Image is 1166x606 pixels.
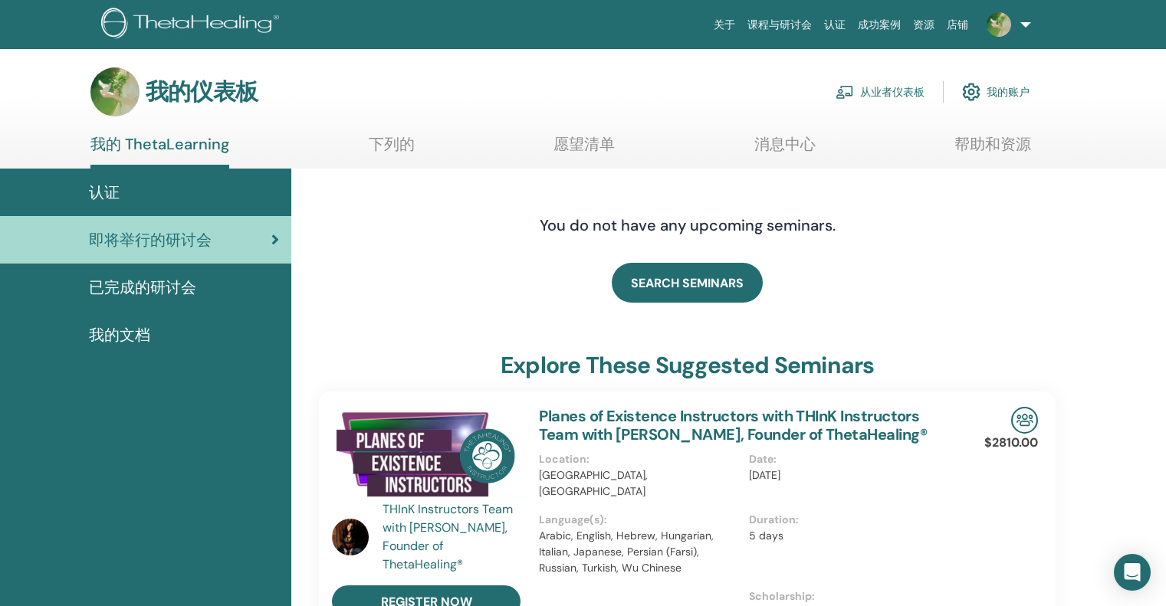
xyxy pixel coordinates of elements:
[907,11,941,39] a: 资源
[749,512,949,528] p: Duration :
[539,512,739,528] p: Language(s) :
[714,18,735,31] font: 关于
[89,230,212,250] font: 即将举行的研讨会
[553,134,615,154] font: 愿望清单
[824,18,846,31] font: 认证
[987,12,1011,37] img: default.jpg
[947,18,968,31] font: 店铺
[818,11,852,39] a: 认证
[383,500,524,574] a: THInK Instructors Team with [PERSON_NAME], Founder of ThetaHealing®
[987,86,1030,100] font: 我的账户
[749,528,949,544] p: 5 days
[446,216,929,234] h4: You do not have any upcoming seminars.
[539,451,739,467] p: Location :
[836,85,854,99] img: chalkboard-teacher.svg
[852,11,907,39] a: 成功案例
[962,75,1030,109] a: 我的账户
[858,18,901,31] font: 成功案例
[708,11,741,39] a: 关于
[984,434,1038,452] p: $2810.00
[754,134,816,154] font: 消息中心
[90,134,229,154] font: 我的 ThetaLearning
[749,451,949,467] p: Date :
[1011,407,1038,434] img: In-Person Seminar
[332,519,369,555] img: default.jpg
[749,588,949,604] p: Scholarship :
[741,11,818,39] a: 课程与研讨会
[612,263,763,303] a: SEARCH SEMINARS
[332,407,521,505] img: Planes of Existence Instructors
[539,467,739,500] p: [GEOGRAPHIC_DATA], [GEOGRAPHIC_DATA]
[90,135,229,169] a: 我的 ThetaLearning
[90,67,140,116] img: default.jpg
[860,86,925,100] font: 从业者仪表板
[89,325,150,345] font: 我的文档
[89,182,120,202] font: 认证
[1114,554,1151,591] div: Open Intercom Messenger
[101,8,284,42] img: logo.png
[913,18,934,31] font: 资源
[754,135,816,165] a: 消息中心
[749,467,949,483] p: [DATE]
[962,79,980,105] img: cog.svg
[89,277,196,297] font: 已完成的研讨会
[539,528,739,576] p: Arabic, English, Hebrew, Hungarian, Italian, Japanese, Persian (Farsi), Russian, Turkish, Wu Chinese
[631,275,744,291] span: SEARCH SEMINARS
[954,134,1031,154] font: 帮助和资源
[941,11,974,39] a: 店铺
[553,135,615,165] a: 愿望清单
[501,352,874,379] h3: explore these suggested seminars
[747,18,812,31] font: 课程与研讨会
[836,75,925,109] a: 从业者仪表板
[369,135,415,165] a: 下列的
[369,134,415,154] font: 下列的
[146,77,258,106] font: 我的仪表板
[539,406,927,444] a: Planes of Existence Instructors with THInK Instructors Team with [PERSON_NAME], Founder of ThetaH...
[954,135,1031,165] a: 帮助和资源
